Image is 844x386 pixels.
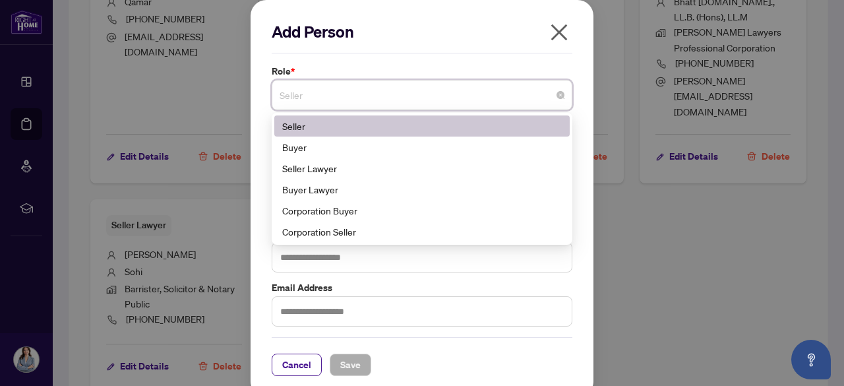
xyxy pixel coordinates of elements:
[549,22,570,43] span: close
[272,21,572,42] h2: Add Person
[282,224,562,239] div: Corporation Seller
[282,140,562,154] div: Buyer
[272,64,572,79] label: Role
[272,354,322,376] button: Cancel
[272,280,572,295] label: Email Address
[282,161,562,176] div: Seller Lawyer
[282,354,311,375] span: Cancel
[274,158,570,179] div: Seller Lawyer
[280,82,564,108] span: Seller
[274,221,570,242] div: Corporation Seller
[330,354,371,376] button: Save
[557,91,564,99] span: close-circle
[282,119,562,133] div: Seller
[274,179,570,200] div: Buyer Lawyer
[282,203,562,218] div: Corporation Buyer
[274,115,570,137] div: Seller
[791,340,831,379] button: Open asap
[274,200,570,221] div: Corporation Buyer
[282,182,562,197] div: Buyer Lawyer
[274,137,570,158] div: Buyer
